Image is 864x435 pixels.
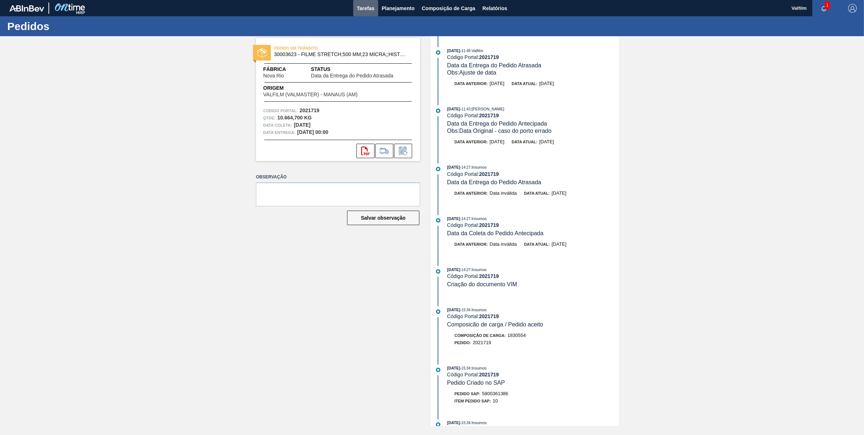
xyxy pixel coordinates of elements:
[447,230,544,236] span: Data da Coleta do Pedido Antecipada
[493,398,498,404] span: 10
[263,114,275,122] span: Qtde :
[470,48,483,53] span: : Valfilm
[539,139,554,144] span: [DATE]
[311,73,393,79] span: Data da Entrega do Pedido Atrasada
[436,422,440,427] img: atual
[508,333,526,338] span: 1830554
[447,216,460,221] span: [DATE]
[447,165,460,169] span: [DATE]
[483,4,507,13] span: Relatórios
[277,115,312,121] strong: 10.664,700 KG
[479,171,499,177] strong: 2021719
[447,281,517,287] span: Criação do documento VIM
[263,107,298,114] span: Código Portal:
[812,3,835,13] button: Notificações
[300,107,320,113] strong: 2021719
[7,22,136,30] h1: Pedidos
[436,368,440,372] img: atual
[470,421,487,425] span: : Insumos
[482,391,508,396] span: 5800361386
[460,165,470,169] span: - 14:27
[263,66,307,73] span: Fábrica
[447,267,460,272] span: [DATE]
[436,109,440,113] img: atual
[460,308,470,312] span: - 15:34
[447,308,460,312] span: [DATE]
[454,242,488,246] span: Data anterior:
[512,81,537,86] span: Data atual:
[552,190,566,196] span: [DATE]
[436,50,440,55] img: atual
[447,313,619,319] div: Código Portal:
[489,241,517,247] span: Data inválida
[460,421,470,425] span: - 15:34
[447,179,542,185] span: Data da Entrega do Pedido Atrasada
[9,5,44,12] img: TNhmsLtSVTkK8tSr43FrP2fwEKptu5GPRR3wAAAABJRU5ErkJggg==
[479,372,499,377] strong: 2021719
[460,366,470,370] span: - 15:34
[479,222,499,228] strong: 2021719
[256,172,420,182] label: Observação
[454,140,488,144] span: Data anterior:
[524,242,549,246] span: Data atual:
[263,73,284,79] span: Nova Rio
[274,45,375,52] span: PEDIDO EM TRÂNSITO
[512,140,537,144] span: Data atual:
[447,69,496,76] span: Obs: Ajuste de data
[436,309,440,314] img: atual
[447,128,552,134] span: Obs: Data Original - caso do porto errado
[489,81,504,86] span: [DATE]
[552,241,566,247] span: [DATE]
[470,267,487,272] span: : Insumos
[297,129,328,135] strong: [DATE] 00:00
[263,122,292,129] span: Data coleta:
[274,52,405,57] span: 30003623 - FILME STRETCH;500 MM;23 MICRA;;HISTRETCH
[460,107,470,111] span: - 11:43
[447,366,460,370] span: [DATE]
[470,165,487,169] span: : Insumos
[489,190,517,196] span: Data inválida
[460,217,470,221] span: - 14:27
[470,308,487,312] span: : Insumos
[479,273,499,279] strong: 2021719
[454,191,488,195] span: Data anterior:
[447,171,619,177] div: Código Portal:
[447,273,619,279] div: Código Portal:
[470,216,487,221] span: : Insumos
[263,84,378,92] span: Origem
[460,268,470,272] span: - 14:27
[263,129,295,136] span: Data entrega:
[454,333,506,338] span: Composição de Carga :
[311,66,413,73] span: Status
[454,392,480,396] span: Pedido SAP:
[357,4,375,13] span: Tarefas
[447,107,460,111] span: [DATE]
[294,122,311,128] strong: [DATE]
[447,372,619,377] div: Código Portal:
[524,191,549,195] span: Data atual:
[848,4,857,13] img: Logout
[460,49,470,53] span: - 11:48
[539,81,554,86] span: [DATE]
[825,1,830,9] span: 1
[489,139,504,144] span: [DATE]
[257,48,267,58] img: status
[436,167,440,171] img: atual
[447,321,543,328] span: Composicão de carga / Pedido aceito
[447,48,460,53] span: [DATE]
[356,144,375,158] div: Abrir arquivo PDF
[447,421,460,425] span: [DATE]
[375,144,393,158] div: Ir para Composição de Carga
[447,222,619,228] div: Código Portal:
[263,92,358,97] span: VALFILM (VALMASTER) - MANAUS (AM)
[422,4,475,13] span: Composição de Carga
[447,54,619,60] div: Código Portal:
[479,113,499,118] strong: 2021719
[479,313,499,319] strong: 2021719
[479,54,499,60] strong: 2021719
[454,81,488,86] span: Data anterior:
[447,380,505,386] span: Pedido Criado no SAP
[347,211,419,225] button: Salvar observação
[470,366,487,370] span: : Insumos
[470,107,504,111] span: : [PERSON_NAME]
